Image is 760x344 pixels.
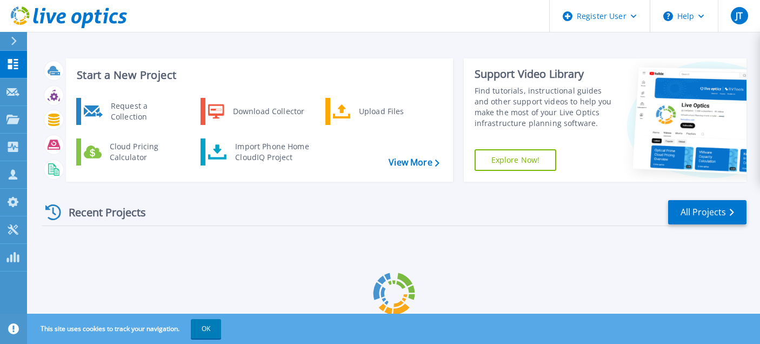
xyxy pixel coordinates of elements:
[736,11,743,20] span: JT
[201,98,311,125] a: Download Collector
[42,199,161,226] div: Recent Projects
[228,101,309,122] div: Download Collector
[77,69,439,81] h3: Start a New Project
[76,138,187,166] a: Cloud Pricing Calculator
[475,67,616,81] div: Support Video Library
[76,98,187,125] a: Request a Collection
[475,85,616,129] div: Find tutorials, instructional guides and other support videos to help you make the most of your L...
[30,319,221,339] span: This site uses cookies to track your navigation.
[475,149,557,171] a: Explore Now!
[354,101,434,122] div: Upload Files
[668,200,746,224] a: All Projects
[191,319,221,339] button: OK
[230,141,314,163] div: Import Phone Home CloudIQ Project
[105,101,184,122] div: Request a Collection
[104,141,184,163] div: Cloud Pricing Calculator
[325,98,436,125] a: Upload Files
[389,157,439,168] a: View More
